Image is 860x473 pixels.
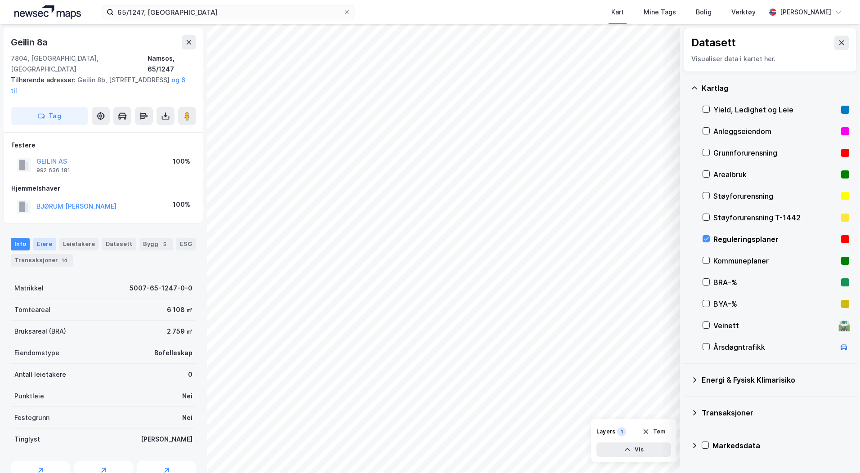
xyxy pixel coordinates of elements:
div: BRA–% [713,277,838,288]
div: 🛣️ [838,320,850,331]
div: Yield, Ledighet og Leie [713,104,838,115]
div: Leietakere [59,238,99,250]
div: Tomteareal [14,304,50,315]
div: 100% [173,199,190,210]
div: Punktleie [14,391,44,402]
div: 5 [160,240,169,249]
div: Datasett [102,238,136,250]
div: Eiere [33,238,56,250]
div: Geilin 8b, [STREET_ADDRESS] [11,75,189,96]
div: Matrikkel [14,283,44,294]
div: Markedsdata [712,440,849,451]
div: 14 [60,256,69,265]
div: 992 636 181 [36,167,70,174]
div: Grunnforurensning [713,147,838,158]
div: Namsos, 65/1247 [148,53,196,75]
div: Layers [596,428,615,435]
span: Tilhørende adresser: [11,76,77,84]
div: ESG [176,238,196,250]
div: Kart [611,7,624,18]
div: Tinglyst [14,434,40,445]
div: Energi & Fysisk Klimarisiko [702,375,849,385]
div: 5007-65-1247-0-0 [130,283,193,294]
div: Kartlag [702,83,849,94]
div: Info [11,238,30,250]
div: Hjemmelshaver [11,183,196,194]
div: BYA–% [713,299,838,309]
div: 2 759 ㎡ [167,326,193,337]
div: [PERSON_NAME] [780,7,831,18]
div: Eiendomstype [14,348,59,358]
iframe: Chat Widget [815,430,860,473]
div: Kommuneplaner [713,255,838,266]
div: Bofelleskap [154,348,193,358]
div: Mine Tags [644,7,676,18]
div: Nei [182,412,193,423]
div: Veinett [713,320,835,331]
div: Bruksareal (BRA) [14,326,66,337]
div: Transaksjoner [11,254,73,267]
div: Bygg [139,238,173,250]
div: 100% [173,156,190,167]
div: Festegrunn [14,412,49,423]
div: Reguleringsplaner [713,234,838,245]
div: Årsdøgntrafikk [713,342,835,353]
div: Geilin 8a [11,35,49,49]
img: logo.a4113a55bc3d86da70a041830d287a7e.svg [14,5,81,19]
button: Tøm [636,424,671,439]
div: Anleggseiendom [713,126,838,137]
div: Støyforurensning [713,191,838,201]
div: Arealbruk [713,169,838,180]
div: 0 [188,369,193,380]
div: 7804, [GEOGRAPHIC_DATA], [GEOGRAPHIC_DATA] [11,53,148,75]
div: Antall leietakere [14,369,66,380]
div: Kontrollprogram for chat [815,430,860,473]
div: Støyforurensning T-1442 [713,212,838,223]
div: Festere [11,140,196,151]
div: Datasett [691,36,736,50]
input: Søk på adresse, matrikkel, gårdeiere, leietakere eller personer [114,5,343,19]
div: Verktøy [731,7,756,18]
button: Vis [596,442,671,457]
button: Tag [11,107,88,125]
div: Transaksjoner [702,407,849,418]
div: 6 108 ㎡ [167,304,193,315]
div: Visualiser data i kartet her. [691,54,849,64]
div: [PERSON_NAME] [141,434,193,445]
div: Nei [182,391,193,402]
div: Bolig [696,7,712,18]
div: 1 [617,427,626,436]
